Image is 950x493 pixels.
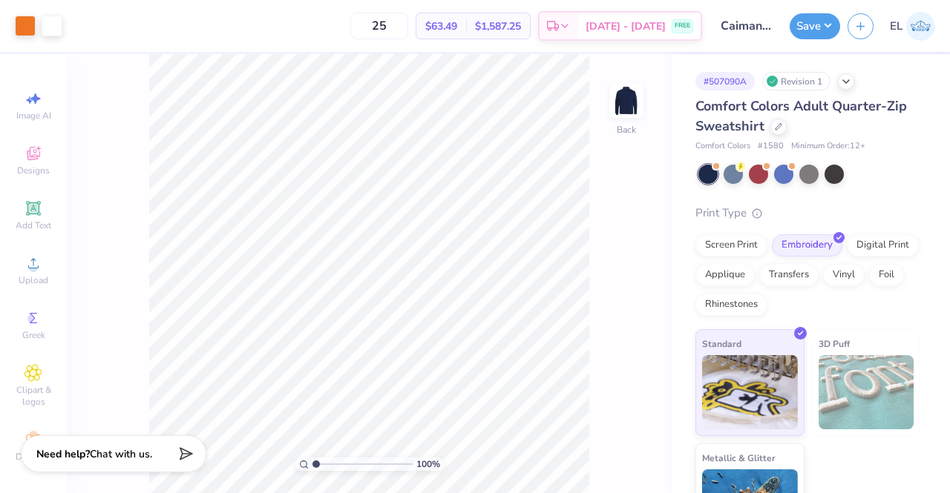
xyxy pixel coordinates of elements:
[695,97,907,135] span: Comfort Colors Adult Quarter-Zip Sweatshirt
[16,451,51,463] span: Decorate
[702,336,741,351] span: Standard
[890,18,902,35] span: EL
[819,336,850,351] span: 3D Puff
[7,384,59,408] span: Clipart & logos
[823,264,865,286] div: Vinyl
[702,355,798,429] img: Standard
[17,165,50,176] span: Designs
[416,457,440,471] span: 100 %
[695,205,920,222] div: Print Type
[819,355,914,429] img: 3D Puff
[586,19,666,34] span: [DATE] - [DATE]
[617,123,636,136] div: Back
[890,12,935,41] a: EL
[22,329,45,341] span: Greek
[16,110,51,122] span: Image AI
[791,140,865,153] span: Minimum Order: 12 +
[695,140,750,153] span: Comfort Colors
[36,447,90,461] strong: Need help?
[847,234,919,257] div: Digital Print
[772,234,842,257] div: Embroidery
[612,86,641,116] img: Back
[710,11,782,41] input: Untitled Design
[90,447,152,461] span: Chat with us.
[702,450,776,466] span: Metallic & Glitter
[869,264,904,286] div: Foil
[695,264,755,286] div: Applique
[695,72,755,90] div: # 507090A
[695,234,767,257] div: Screen Print
[425,19,457,34] span: $63.49
[762,72,831,90] div: Revision 1
[350,13,408,39] input: – –
[475,19,521,34] span: $1,587.25
[19,274,48,286] span: Upload
[759,264,819,286] div: Transfers
[790,13,840,39] button: Save
[16,219,51,231] span: Add Text
[906,12,935,41] img: Eric Liu
[695,294,767,316] div: Rhinestones
[675,21,690,31] span: FREE
[758,140,784,153] span: # 1580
